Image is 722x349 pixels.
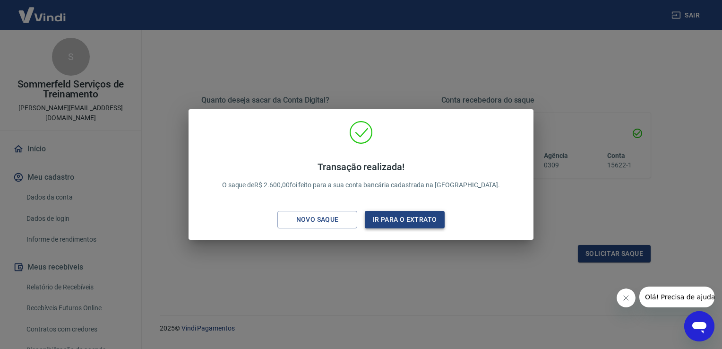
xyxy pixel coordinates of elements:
[617,288,636,307] iframe: Fechar mensagem
[365,211,445,228] button: Ir para o extrato
[6,7,79,14] span: Olá! Precisa de ajuda?
[285,214,350,226] div: Novo saque
[684,311,714,341] iframe: Botão para abrir a janela de mensagens
[277,211,357,228] button: Novo saque
[639,287,714,307] iframe: Mensagem da empresa
[222,161,500,190] p: O saque de R$ 2.600,00 foi feito para a sua conta bancária cadastrada na [GEOGRAPHIC_DATA].
[222,161,500,173] h4: Transação realizada!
